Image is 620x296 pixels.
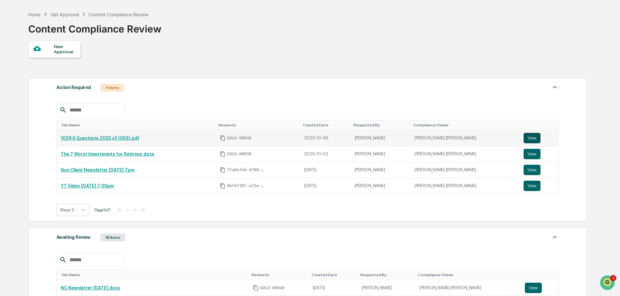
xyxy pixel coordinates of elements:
[54,106,56,111] span: •
[89,12,148,17] div: Content Compliance Review
[551,83,559,91] img: caret
[56,83,91,92] div: Action Required
[61,285,120,290] a: NC Newsletter [DATE].docx
[61,183,114,188] a: YT Video [DATE] 7:00pm
[14,50,25,61] img: 8933085812038_c878075ebb4cc5468115_72.jpg
[54,88,56,94] span: •
[57,88,71,94] span: [DATE]
[524,133,540,143] button: View
[253,285,259,291] span: Copy Id
[415,280,521,296] td: [PERSON_NAME] [PERSON_NAME]
[220,151,226,157] span: Copy Id
[411,146,520,162] td: [PERSON_NAME] [PERSON_NAME]
[300,178,351,194] td: [DATE]
[524,181,540,191] button: View
[227,151,252,157] span: GOLD-00030
[61,151,154,157] a: The 7 Worst Investments for Retirees.docx
[29,50,106,56] div: Start new chat
[524,165,554,175] a: View
[524,149,540,159] button: View
[220,135,226,141] span: Copy Id
[6,72,43,77] div: Past conversations
[551,233,559,241] img: caret
[54,133,81,139] span: Attestations
[599,275,617,292] iframe: Open customer support
[360,273,413,277] div: Toggle SortBy
[300,146,351,162] td: 2025-10-02
[62,123,213,127] div: Toggle SortBy
[101,71,118,79] button: See all
[227,135,252,141] span: GOLD-00036
[116,207,123,212] button: |<
[6,100,17,110] img: Cameron Burns
[51,12,79,17] div: Get Approval
[526,273,556,277] div: Toggle SortBy
[4,143,43,154] a: 🔎Data Lookup
[62,273,246,277] div: Toggle SortBy
[110,52,118,59] button: Start new chat
[54,44,76,54] div: New Approval
[94,207,111,212] span: Page 1 of 1
[44,130,83,142] a: 🗄️Attestations
[351,162,411,178] td: [PERSON_NAME]
[220,167,226,173] span: Copy Id
[20,88,53,94] span: [PERSON_NAME]
[309,280,358,296] td: [DATE]
[13,133,42,139] span: Preclearance
[13,145,41,152] span: Data Lookup
[413,123,517,127] div: Toggle SortBy
[28,18,161,35] div: Content Compliance Review
[525,283,542,293] button: View
[524,165,540,175] button: View
[6,134,12,139] div: 🖐️
[6,50,18,61] img: 1746055101610-c473b297-6a78-478c-a979-82029cc54cd1
[411,178,520,194] td: [PERSON_NAME] [PERSON_NAME]
[353,123,408,127] div: Toggle SortBy
[351,178,411,194] td: [PERSON_NAME]
[56,233,91,241] div: Awaiting Review
[411,162,520,178] td: [PERSON_NAME] [PERSON_NAME]
[411,130,520,146] td: [PERSON_NAME] [PERSON_NAME]
[525,123,556,127] div: Toggle SortBy
[351,130,411,146] td: [PERSON_NAME]
[351,146,411,162] td: [PERSON_NAME]
[101,84,124,92] div: 4 Items
[220,183,226,189] span: Copy Id
[46,161,79,166] a: Powered byPylon
[13,106,18,111] img: 1746055101610-c473b297-6a78-478c-a979-82029cc54cd1
[29,56,89,61] div: We're available if you need us!
[303,123,348,127] div: Toggle SortBy
[4,130,44,142] a: 🖐️Preclearance
[61,167,134,173] a: Non Client Newsletter [DATE] 7pm
[525,283,554,293] a: View
[6,14,118,24] p: How can we help?
[524,133,554,143] a: View
[300,130,351,146] td: 2025-10-06
[100,234,125,241] div: 18 Items
[139,207,146,212] button: >|
[13,89,18,94] img: 1746055101610-c473b297-6a78-478c-a979-82029cc54cd1
[65,161,79,166] span: Pylon
[28,12,41,17] div: Home
[300,162,351,178] td: [DATE]
[358,280,415,296] td: [PERSON_NAME]
[227,183,266,188] span: 0bf4f387-e25e-429d-8c29-a2c0512bb23c
[418,273,518,277] div: Toggle SortBy
[57,106,71,111] span: [DATE]
[524,181,554,191] a: View
[252,273,306,277] div: Toggle SortBy
[20,106,53,111] span: [PERSON_NAME]
[124,207,130,212] button: <
[47,134,52,139] div: 🗄️
[260,285,285,290] span: GOLD-00040
[227,167,266,173] span: 7fa6efd4-4708-40e1-908e-0c443afb3dc4
[218,123,298,127] div: Toggle SortBy
[6,146,12,151] div: 🔎
[6,82,17,93] img: Jack Rasmussen
[312,273,355,277] div: Toggle SortBy
[524,149,554,159] a: View
[131,207,138,212] button: >
[61,135,139,141] a: 1029 6 Questions 2025 v3 (003).pdf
